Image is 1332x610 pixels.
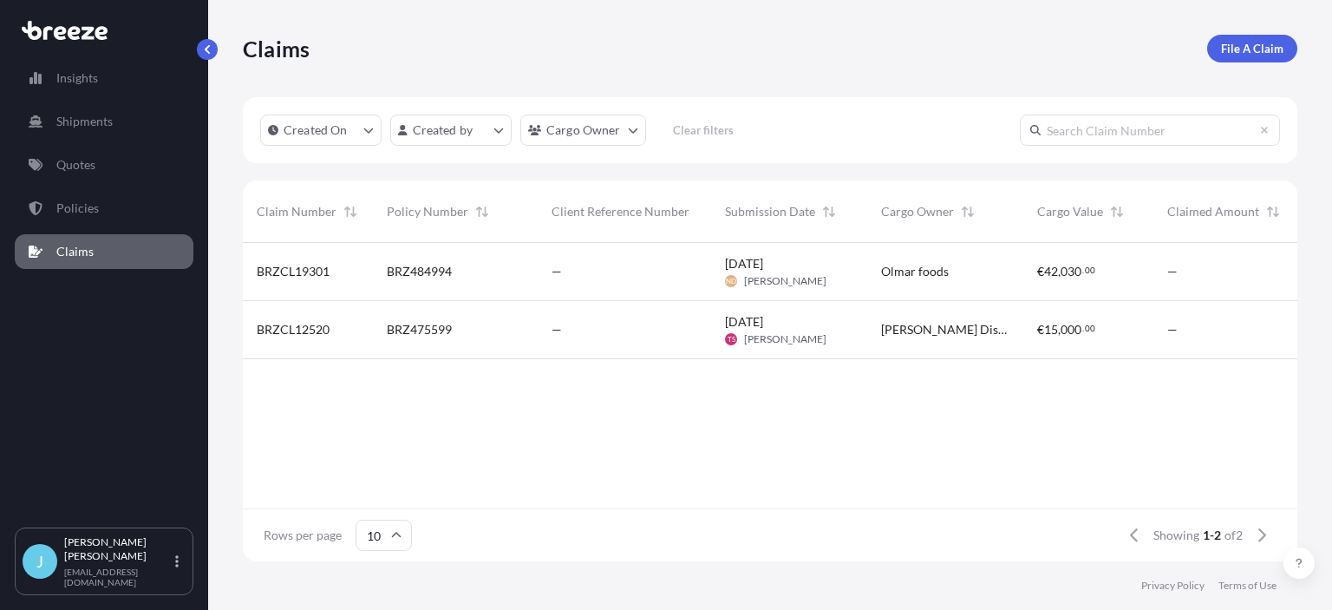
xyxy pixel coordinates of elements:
[257,203,336,220] span: Claim Number
[1082,267,1084,273] span: .
[64,567,172,587] p: [EMAIL_ADDRESS][DOMAIN_NAME]
[15,148,193,182] a: Quotes
[1263,201,1283,222] button: Sort
[881,203,954,220] span: Cargo Owner
[387,203,468,220] span: Policy Number
[546,121,621,139] p: Cargo Owner
[693,201,714,222] button: Sort
[1153,527,1199,544] span: Showing
[284,121,348,139] p: Created On
[1061,324,1081,336] span: 000
[413,121,473,139] p: Created by
[15,61,193,95] a: Insights
[552,203,689,220] span: Client Reference Number
[15,191,193,226] a: Policies
[655,116,752,144] button: Clear filters
[1085,267,1095,273] span: 00
[552,321,562,338] span: —
[264,527,342,544] span: Rows per page
[1085,325,1095,331] span: 00
[1058,266,1061,278] span: ,
[56,200,99,217] p: Policies
[552,263,562,280] span: —
[1221,40,1283,57] p: File A Claim
[1107,201,1127,222] button: Sort
[15,104,193,139] a: Shipments
[56,113,113,130] p: Shipments
[1167,263,1178,280] span: —
[36,553,43,570] span: J
[1058,324,1061,336] span: ,
[56,156,95,174] p: Quotes
[728,331,735,348] span: TS
[744,274,826,288] span: [PERSON_NAME]
[56,69,98,87] p: Insights
[1141,579,1205,593] a: Privacy Policy
[1061,266,1081,278] span: 030
[1224,527,1243,544] span: of 2
[819,201,839,222] button: Sort
[725,313,763,331] span: [DATE]
[744,332,826,346] span: [PERSON_NAME]
[1218,579,1276,593] a: Terms of Use
[881,321,1009,338] span: [PERSON_NAME] Distribution UK limited
[257,321,330,338] span: BRZCL12520
[387,321,452,338] span: BRZ475599
[881,263,949,280] span: Olmar foods
[1167,321,1178,338] span: —
[1037,324,1044,336] span: €
[1037,203,1103,220] span: Cargo Value
[957,201,978,222] button: Sort
[1020,115,1280,146] input: Search Claim Number
[1037,266,1044,278] span: €
[387,263,452,280] span: BRZ484994
[1082,325,1084,331] span: .
[520,115,646,146] button: cargoOwner Filter options
[390,115,512,146] button: createdBy Filter options
[15,234,193,269] a: Claims
[64,535,172,563] p: [PERSON_NAME] [PERSON_NAME]
[725,203,815,220] span: Submission Date
[260,115,382,146] button: createdOn Filter options
[673,121,734,139] p: Clear filters
[726,272,736,290] span: ND
[1044,324,1058,336] span: 15
[725,255,763,272] span: [DATE]
[472,201,493,222] button: Sort
[56,243,94,260] p: Claims
[1167,203,1259,220] span: Claimed Amount
[1207,35,1297,62] a: File A Claim
[1044,266,1058,278] span: 42
[1203,527,1221,544] span: 1-2
[340,201,361,222] button: Sort
[257,263,330,280] span: BRZCL19301
[243,35,310,62] p: Claims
